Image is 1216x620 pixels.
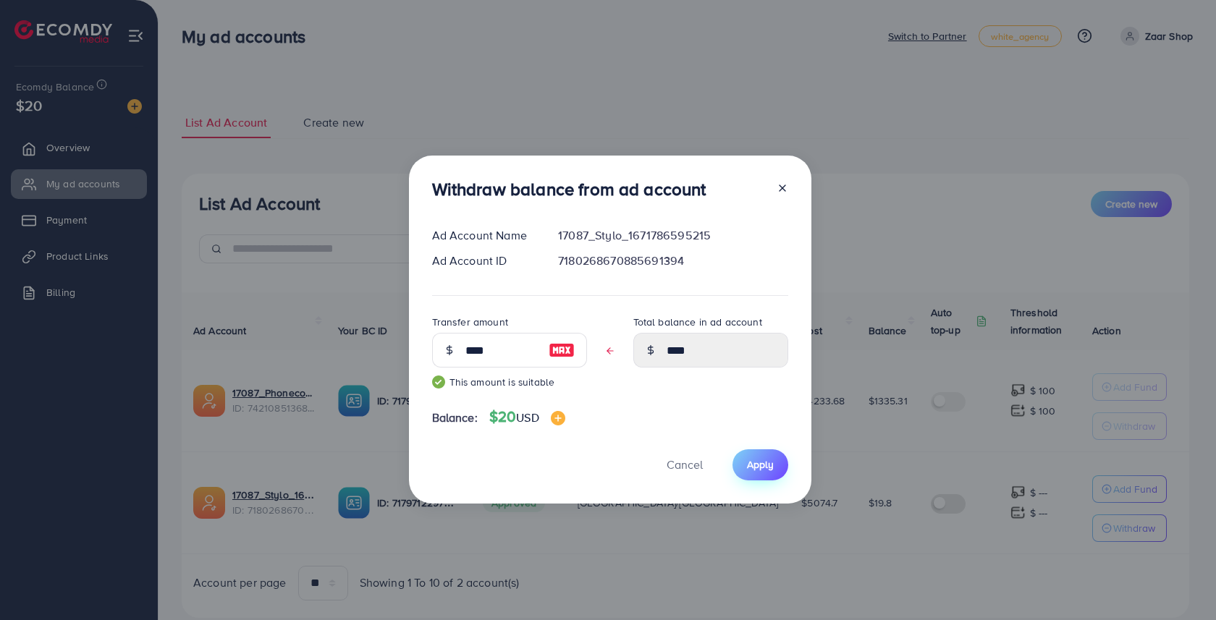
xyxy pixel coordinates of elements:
[432,315,508,329] label: Transfer amount
[432,179,706,200] h3: Withdraw balance from ad account
[421,227,547,244] div: Ad Account Name
[516,409,539,425] span: USD
[732,449,788,480] button: Apply
[747,457,774,472] span: Apply
[667,456,703,472] span: Cancel
[546,252,799,269] div: 7180268670885691394
[1154,555,1205,609] iframe: Chat
[549,341,575,359] img: image
[489,408,565,426] h4: $20
[432,409,478,426] span: Balance:
[551,411,565,425] img: image
[649,449,721,480] button: Cancel
[432,375,587,389] small: This amount is suitable
[546,227,799,244] div: 17087_Stylo_1671786595215
[633,315,762,329] label: Total balance in ad account
[432,375,445,388] img: guide
[421,252,547,269] div: Ad Account ID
